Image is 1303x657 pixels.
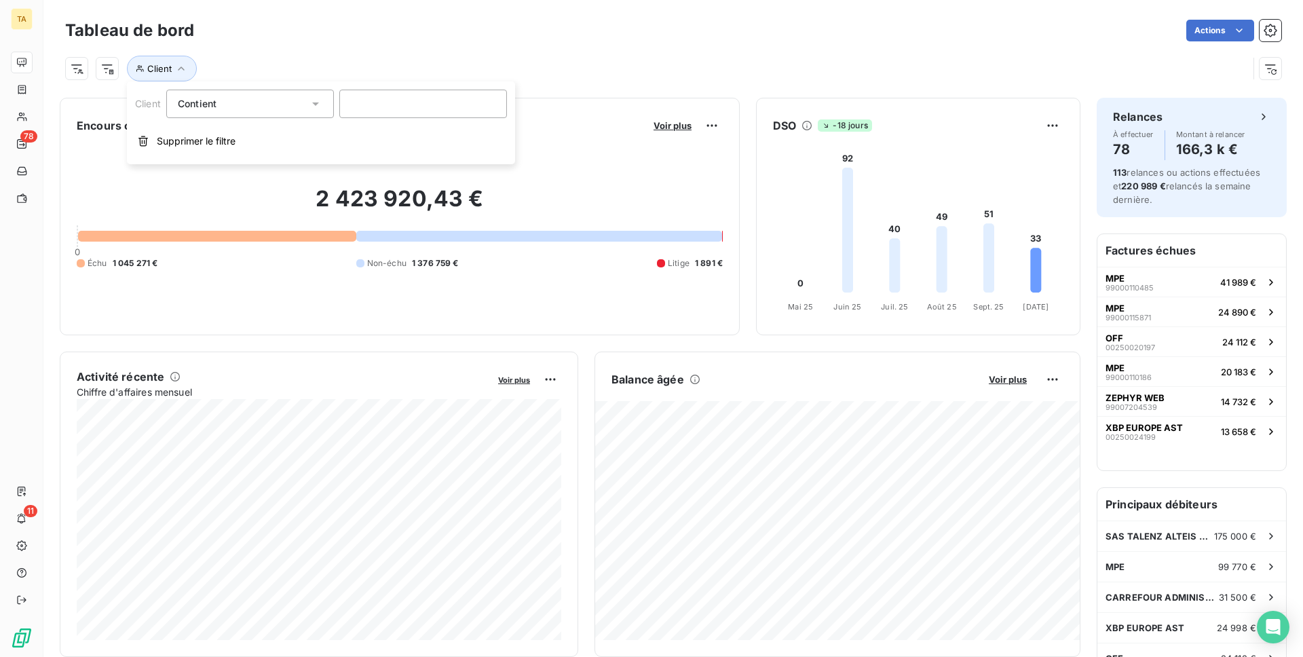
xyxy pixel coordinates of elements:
[113,257,158,269] span: 1 045 271 €
[157,134,235,148] span: Supprimer le filtre
[494,373,534,386] button: Voir plus
[1222,337,1256,348] span: 24 112 €
[1097,416,1286,446] button: XBP EUROPE AST0025002419913 658 €
[77,369,164,385] h6: Activité récente
[77,185,723,226] h2: 2 423 920,43 €
[1218,307,1256,318] span: 24 890 €
[1023,302,1049,312] tspan: [DATE]
[1217,622,1256,633] span: 24 998 €
[1113,167,1260,205] span: relances ou actions effectuées et relancés la semaine dernière.
[1097,386,1286,416] button: ZEPHYR WEB9900720453914 732 €
[127,126,515,156] button: Supprimer le filtre
[11,627,33,649] img: Logo LeanPay
[1176,130,1245,138] span: Montant à relancer
[973,302,1004,312] tspan: Sept. 25
[1097,356,1286,386] button: MPE9900011018620 183 €
[1106,403,1157,411] span: 99007204539
[818,119,871,132] span: -18 jours
[1097,297,1286,326] button: MPE9900011587124 890 €
[1106,333,1123,343] span: OFF
[498,375,530,385] span: Voir plus
[367,257,407,269] span: Non-échu
[1106,273,1125,284] span: MPE
[1106,433,1156,441] span: 00250024199
[75,246,80,257] span: 0
[611,371,684,388] h6: Balance âgée
[147,63,172,74] span: Client
[1106,392,1165,403] span: ZEPHYR WEB
[695,257,723,269] span: 1 891 €
[1121,181,1165,191] span: 220 989 €
[1106,592,1219,603] span: CARREFOUR ADMINISTRATIF FRANCE
[77,385,489,399] span: Chiffre d'affaires mensuel
[412,257,459,269] span: 1 376 759 €
[1219,592,1256,603] span: 31 500 €
[65,18,194,43] h3: Tableau de bord
[11,8,33,30] div: TA
[1221,396,1256,407] span: 14 732 €
[989,374,1027,385] span: Voir plus
[178,98,216,109] span: Contient
[1097,326,1286,356] button: OFF0025002019724 112 €
[927,302,957,312] tspan: Août 25
[773,117,796,134] h6: DSO
[1097,267,1286,297] button: MPE9900011048541 989 €
[1113,167,1127,178] span: 113
[1097,234,1286,267] h6: Factures échues
[77,117,154,134] h6: Encours client
[668,257,690,269] span: Litige
[1113,130,1154,138] span: À effectuer
[127,56,197,81] button: Client
[1097,488,1286,521] h6: Principaux débiteurs
[1106,314,1151,322] span: 99000115871
[1221,426,1256,437] span: 13 658 €
[654,120,692,131] span: Voir plus
[135,98,161,109] span: Client
[1106,343,1155,352] span: 00250020197
[1113,109,1163,125] h6: Relances
[1106,284,1154,292] span: 99000110485
[24,505,37,517] span: 11
[788,302,813,312] tspan: Mai 25
[339,90,507,118] input: placeholder
[1221,367,1256,377] span: 20 183 €
[649,119,696,132] button: Voir plus
[881,302,908,312] tspan: Juil. 25
[1218,561,1256,572] span: 99 770 €
[1106,373,1152,381] span: 99000110186
[1106,622,1184,633] span: XBP EUROPE AST
[1106,422,1183,433] span: XBP EUROPE AST
[1113,138,1154,160] h4: 78
[1106,303,1125,314] span: MPE
[88,257,107,269] span: Échu
[1106,561,1125,572] span: MPE
[1214,531,1256,542] span: 175 000 €
[985,373,1031,386] button: Voir plus
[1220,277,1256,288] span: 41 989 €
[20,130,37,143] span: 78
[1106,531,1214,542] span: SAS TALENZ ALTEIS AUDIT
[1106,362,1125,373] span: MPE
[1176,138,1245,160] h4: 166,3 k €
[1186,20,1254,41] button: Actions
[833,302,861,312] tspan: Juin 25
[1257,611,1289,643] div: Open Intercom Messenger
